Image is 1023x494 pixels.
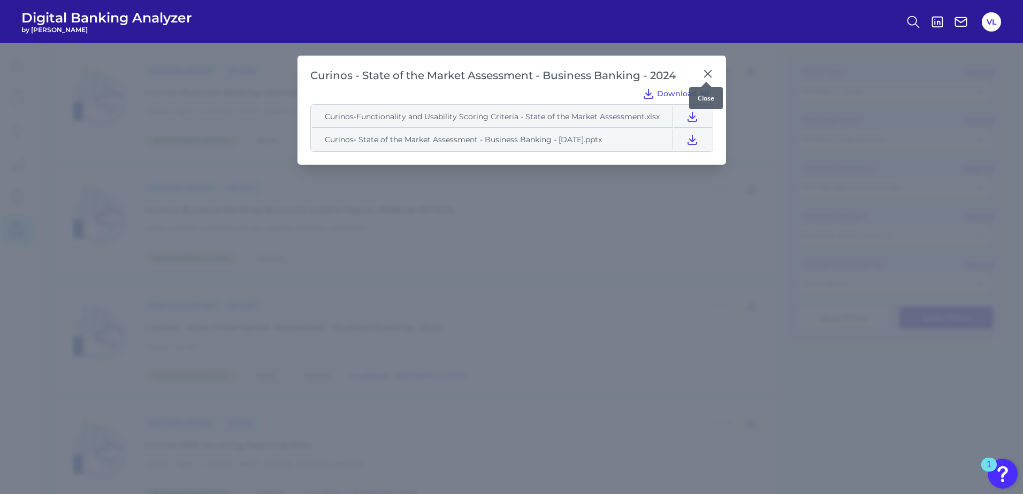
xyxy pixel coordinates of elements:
span: Download All [657,89,709,98]
h2: Curinos - State of the Market Assessment - Business Banking - 2024 [310,68,698,83]
td: Curinos- State of the Market Assessment - Business Banking - [DATE].pptx [312,129,673,150]
span: by [PERSON_NAME] [21,26,192,34]
div: Close [689,87,723,109]
button: VL [982,12,1001,32]
div: 1 [987,465,991,478]
span: Digital Banking Analyzer [21,10,192,26]
td: Curinos-Functionality and Usability Scoring Criteria - State of the Market Assessment.xlsx [312,106,673,128]
button: Open Resource Center, 1 new notification [988,459,1018,489]
button: Download All [638,85,713,102]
